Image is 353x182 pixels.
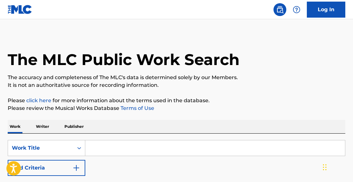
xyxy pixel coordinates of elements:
[321,151,353,182] iframe: Chat Widget
[273,3,286,16] a: Public Search
[8,104,345,112] p: Please review the Musical Works Database
[119,105,154,111] a: Terms of Use
[12,144,70,152] div: Work Title
[293,6,300,13] img: help
[34,120,51,133] p: Writer
[72,164,80,172] img: 9d2ae6d4665cec9f34b9.svg
[8,50,240,69] h1: The MLC Public Work Search
[8,160,85,176] button: Add Criteria
[8,97,345,104] p: Please for more information about the terms used in the database.
[63,120,86,133] p: Publisher
[8,74,345,81] p: The accuracy and completeness of The MLC's data is determined solely by our Members.
[323,158,327,177] div: Drag
[276,6,284,13] img: search
[8,5,32,14] img: MLC Logo
[290,3,303,16] div: Help
[307,2,345,18] a: Log In
[26,97,51,103] a: click here
[8,120,22,133] p: Work
[8,81,345,89] p: It is not an authoritative source for recording information.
